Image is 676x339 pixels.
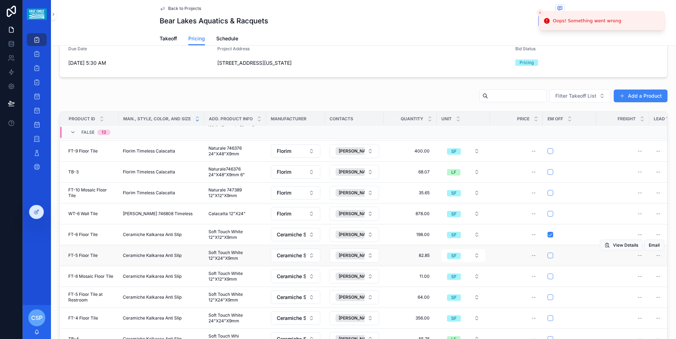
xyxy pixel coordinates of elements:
[330,207,379,221] button: Select Button
[656,253,660,258] div: --
[271,249,320,262] button: Select Button
[160,32,177,46] a: Takeoff
[613,242,638,248] span: View Details
[27,8,46,20] img: App logo
[339,190,374,196] span: [PERSON_NAME]
[160,16,268,26] h1: Bear Lakes Aquatics & Racquets
[277,273,306,280] span: Ceramiche Supergres
[656,274,660,279] div: --
[638,169,642,175] div: --
[330,165,379,179] button: Select Button
[188,35,205,42] span: Pricing
[208,271,262,282] span: Soft Touch White 12"X12"X9mm
[532,232,536,237] div: --
[208,187,262,199] span: Naturale 747389 12"X12"X9mm
[330,290,379,304] button: Select Button
[532,294,536,300] div: --
[208,229,262,240] span: Soft Touch White 12"X12"X9mm
[441,145,485,157] button: Select Button
[336,147,384,155] button: Unselect 360
[532,190,536,196] div: --
[391,253,430,258] span: 82.85
[68,187,114,199] span: FT-10 Mosaic Floor Tile
[123,116,191,122] span: Man., Style, Color, and Size
[271,311,320,325] button: Select Button
[68,292,114,303] span: FT-5 Floor Tile at Restroom
[391,232,430,237] span: 198.00
[336,231,384,239] button: Unselect 705
[277,189,291,196] span: Florim
[208,292,262,303] span: Soft Touch White 12"X24"X9mm
[68,59,212,67] span: [DATE] 5:30 AM
[441,228,485,241] button: Select Button
[217,46,250,51] span: Project Address
[618,116,636,122] span: Freight
[600,240,643,251] button: View Details
[81,130,94,135] span: FALSE
[391,169,430,175] span: 68.07
[336,168,384,176] button: Unselect 360
[277,315,306,322] span: Ceramiche Supergres
[68,169,79,175] span: TB-3
[123,211,193,217] span: [PERSON_NAME] 746808 Timeless
[160,35,177,42] span: Takeoff
[644,240,664,251] button: Email
[532,253,536,258] div: --
[68,46,87,51] span: Due Date
[391,148,430,154] span: 400.00
[549,89,611,103] button: Select Button
[188,32,205,46] a: Pricing
[339,232,374,237] span: [PERSON_NAME]
[123,169,175,175] span: Florim Timeless Calacatta
[271,165,320,179] button: Select Button
[553,17,621,24] div: Oops! Something went wrong
[271,291,320,304] button: Select Button
[656,315,660,321] div: --
[339,169,374,175] span: [PERSON_NAME]
[339,274,374,279] span: [PERSON_NAME]
[123,190,175,196] span: Florim Timeless Calacatta
[271,116,307,122] span: Manufacturer
[517,116,529,122] span: Price
[638,315,642,321] div: --
[638,190,642,196] div: --
[216,35,238,42] span: Schedule
[441,116,452,122] span: Unit
[330,144,379,158] button: Select Button
[638,274,642,279] div: --
[441,186,485,199] button: Select Button
[217,59,510,67] span: [STREET_ADDRESS][US_STATE]
[68,274,113,279] span: FT-6 Mosaic Floor Tile
[336,314,384,322] button: Unselect 705
[441,166,485,178] button: Select Button
[102,130,106,135] div: 13
[614,90,668,102] a: Add a Product
[532,315,536,321] div: --
[277,231,306,238] span: Ceramiche Supergres
[123,232,182,237] span: Ceramiche Kalkarea Anti Slip
[68,232,98,237] span: FT-6 Floor Tile
[339,253,374,258] span: [PERSON_NAME]
[638,232,642,237] div: --
[339,294,374,300] span: [PERSON_NAME]
[391,274,430,279] span: 11.00
[68,148,98,154] span: FT-9 Floor Tile
[656,190,660,196] div: --
[271,270,320,283] button: Select Button
[532,211,536,217] div: --
[532,274,536,279] div: --
[271,186,320,200] button: Select Button
[271,207,320,220] button: Select Button
[656,211,660,217] div: --
[515,46,535,51] span: Bid Status
[638,148,642,154] div: --
[339,211,374,217] span: [PERSON_NAME]
[209,116,253,122] span: Add. Product Info
[336,252,384,259] button: Unselect 705
[441,270,485,283] button: Select Button
[537,9,544,16] button: Close toast
[401,116,423,122] span: Quantity
[339,315,374,321] span: [PERSON_NAME]
[656,294,660,300] div: --
[451,190,457,196] div: SF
